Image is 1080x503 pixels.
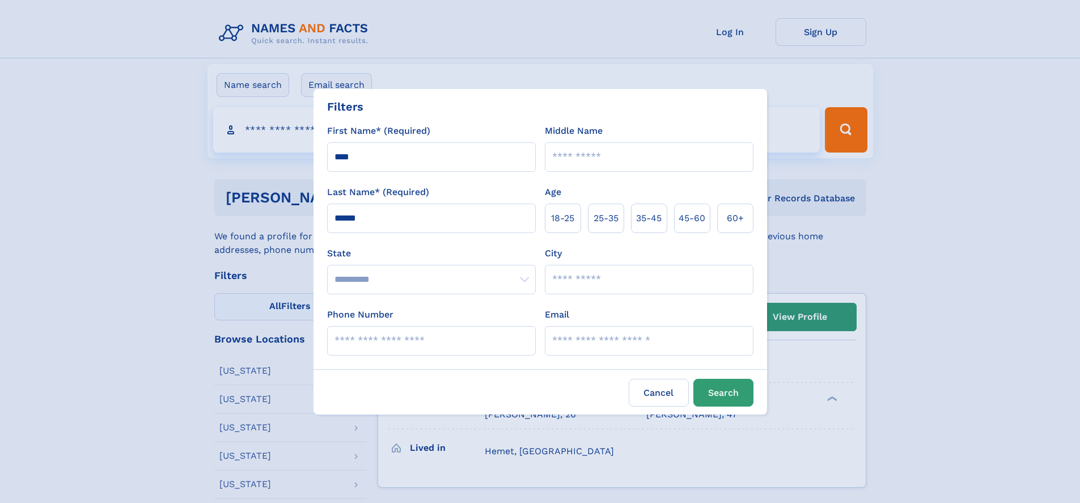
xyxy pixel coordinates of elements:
[327,124,430,138] label: First Name* (Required)
[545,308,569,322] label: Email
[629,379,689,407] label: Cancel
[727,212,744,225] span: 60+
[545,124,603,138] label: Middle Name
[327,308,393,322] label: Phone Number
[594,212,619,225] span: 25‑35
[545,185,561,199] label: Age
[327,247,536,260] label: State
[545,247,562,260] label: City
[327,185,429,199] label: Last Name* (Required)
[551,212,574,225] span: 18‑25
[679,212,705,225] span: 45‑60
[327,98,363,115] div: Filters
[636,212,662,225] span: 35‑45
[693,379,753,407] button: Search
